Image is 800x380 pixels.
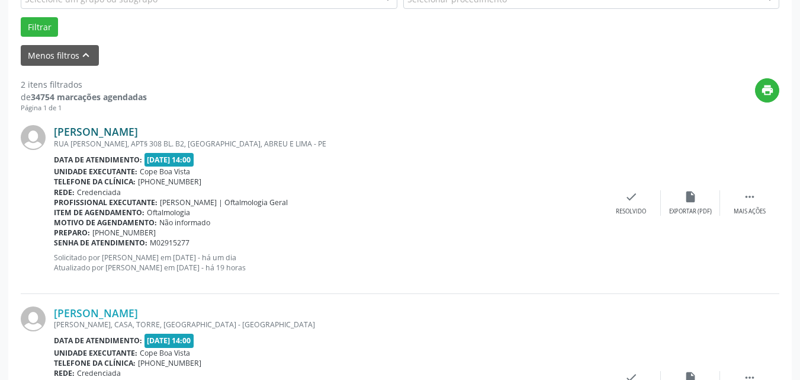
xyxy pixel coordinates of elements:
i:  [743,190,756,203]
i: insert_drive_file [684,190,697,203]
div: de [21,91,147,103]
span: [PHONE_NUMBER] [138,358,201,368]
span: [PHONE_NUMBER] [138,177,201,187]
strong: 34754 marcações agendadas [31,91,147,103]
button: Filtrar [21,17,58,37]
div: Página 1 de 1 [21,103,147,113]
span: Credenciada [77,368,121,378]
b: Telefone da clínica: [54,177,136,187]
div: Mais ações [734,207,766,216]
img: img [21,306,46,331]
b: Unidade executante: [54,348,137,358]
span: Credenciada [77,187,121,197]
div: [PERSON_NAME], CASA, TORRE, [GEOGRAPHIC_DATA] - [GEOGRAPHIC_DATA] [54,320,602,330]
span: Não informado [159,218,210,228]
a: [PERSON_NAME] [54,306,138,320]
span: Cope Boa Vista [140,348,190,358]
span: Cope Boa Vista [140,167,190,177]
i: check [625,190,638,203]
div: Resolvido [616,207,646,216]
span: [DATE] 14:00 [144,334,194,347]
span: [PERSON_NAME] | Oftalmologia Geral [160,197,288,207]
b: Motivo de agendamento: [54,218,157,228]
i: keyboard_arrow_up [79,49,92,62]
b: Unidade executante: [54,167,137,177]
p: Solicitado por [PERSON_NAME] em [DATE] - há um dia Atualizado por [PERSON_NAME] em [DATE] - há 19... [54,253,602,273]
b: Profissional executante: [54,197,158,207]
div: Exportar (PDF) [669,207,712,216]
b: Item de agendamento: [54,207,144,218]
b: Rede: [54,187,75,197]
div: RUA [PERSON_NAME], APT§ 308 BL. B2, [GEOGRAPHIC_DATA], ABREU E LIMA - PE [54,139,602,149]
button: Menos filtroskeyboard_arrow_up [21,45,99,66]
span: M02915277 [150,238,189,248]
b: Data de atendimento: [54,155,142,165]
b: Rede: [54,368,75,378]
a: [PERSON_NAME] [54,125,138,138]
b: Preparo: [54,228,90,238]
b: Senha de atendimento: [54,238,147,248]
i: print [761,84,774,97]
span: [DATE] 14:00 [144,153,194,167]
img: img [21,125,46,150]
span: Oftalmologia [147,207,190,218]
b: Telefone da clínica: [54,358,136,368]
b: Data de atendimento: [54,336,142,346]
button: print [755,78,779,103]
span: [PHONE_NUMBER] [92,228,156,238]
div: 2 itens filtrados [21,78,147,91]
